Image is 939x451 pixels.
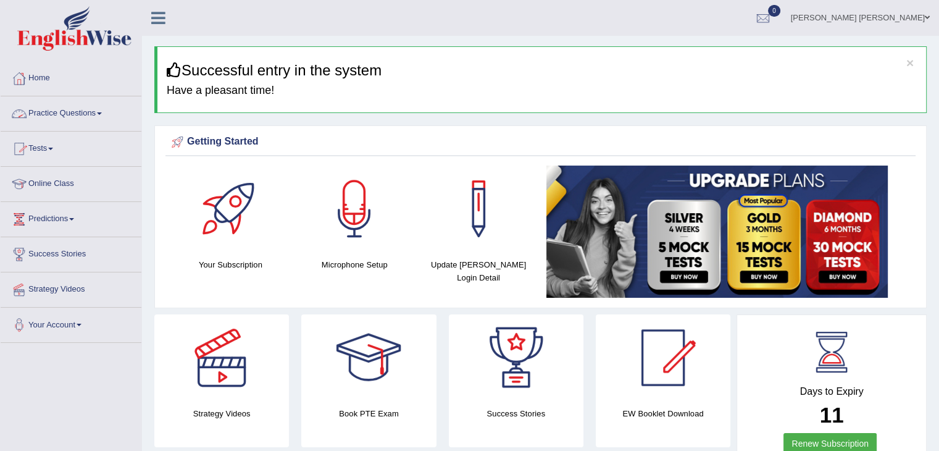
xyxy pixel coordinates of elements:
[167,62,917,78] h3: Successful entry in the system
[906,56,914,69] button: ×
[301,407,436,420] h4: Book PTE Exam
[299,258,411,271] h4: Microphone Setup
[751,386,912,397] h4: Days to Expiry
[596,407,730,420] h4: EW Booklet Download
[1,61,141,92] a: Home
[820,403,844,427] b: 11
[1,132,141,162] a: Tests
[546,166,888,298] img: small5.jpg
[1,272,141,303] a: Strategy Videos
[1,202,141,233] a: Predictions
[1,237,141,268] a: Success Stories
[169,133,912,151] div: Getting Started
[1,167,141,198] a: Online Class
[167,85,917,97] h4: Have a pleasant time!
[1,96,141,127] a: Practice Questions
[449,407,583,420] h4: Success Stories
[768,5,780,17] span: 0
[1,308,141,339] a: Your Account
[154,407,289,420] h4: Strategy Videos
[423,258,535,284] h4: Update [PERSON_NAME] Login Detail
[175,258,286,271] h4: Your Subscription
